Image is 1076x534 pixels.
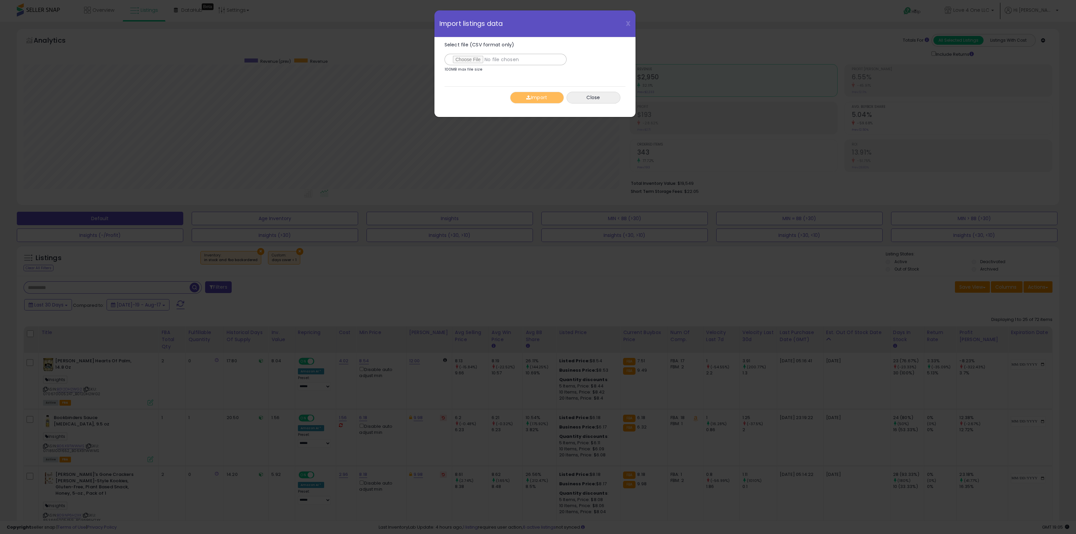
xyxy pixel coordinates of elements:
[445,41,514,48] span: Select file (CSV format only)
[510,92,564,104] button: Import
[439,20,503,27] span: Import listings data
[445,68,483,71] p: 100MB max file size
[626,19,630,28] span: X
[567,92,620,104] button: Close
